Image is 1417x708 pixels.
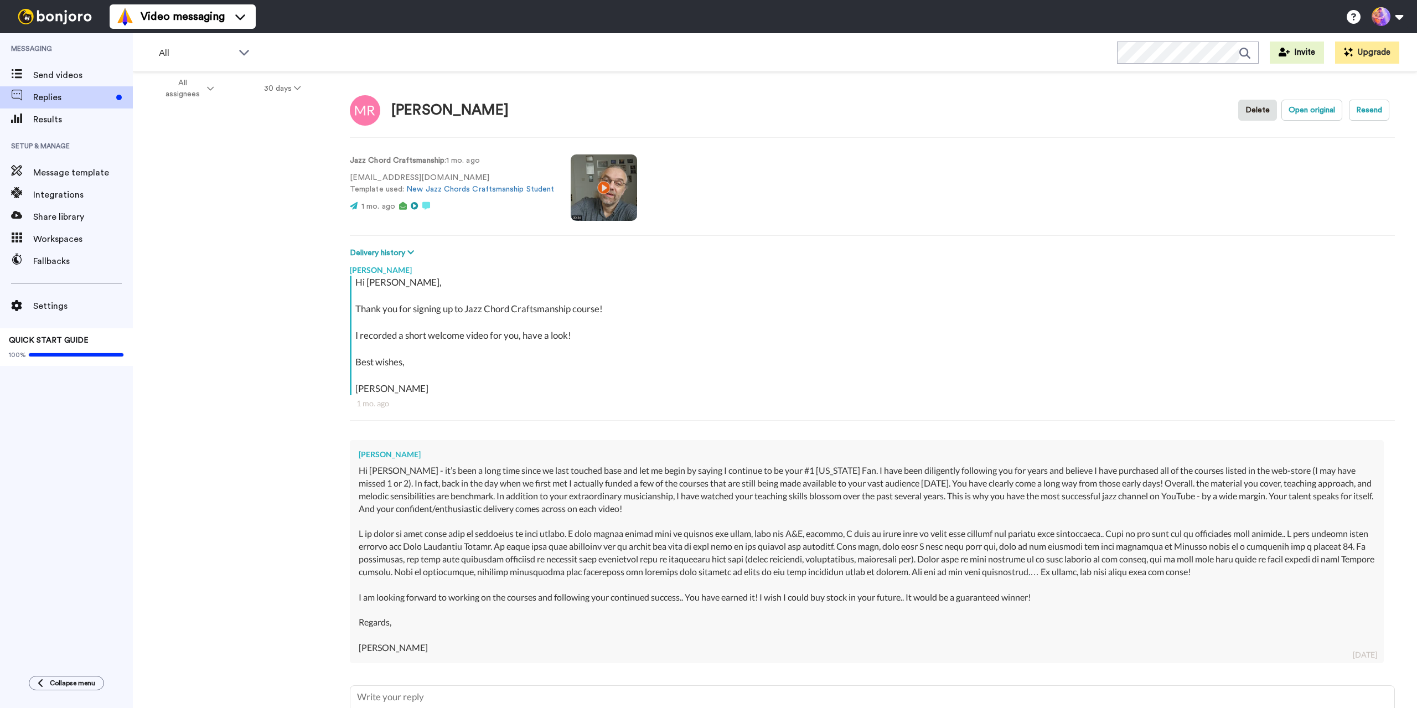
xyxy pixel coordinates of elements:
p: [EMAIL_ADDRESS][DOMAIN_NAME] Template used: [350,172,554,195]
button: Upgrade [1335,42,1399,64]
span: Share library [33,210,133,224]
span: 100% [9,350,26,359]
button: Delivery history [350,247,417,259]
div: 1 mo. ago [356,398,1388,409]
button: Resend [1349,100,1389,121]
span: Fallbacks [33,255,133,268]
img: bj-logo-header-white.svg [13,9,96,24]
img: vm-color.svg [116,8,134,25]
button: All assignees [135,73,239,104]
button: Invite [1270,42,1324,64]
span: Integrations [33,188,133,201]
button: Open original [1281,100,1342,121]
span: All [159,46,233,60]
span: Send videos [33,69,133,82]
a: New Jazz Chords Craftsmanship Student [406,185,554,193]
div: Hi [PERSON_NAME], Thank you for signing up to Jazz Chord Craftsmanship course! I recorded a short... [355,276,1392,395]
div: [PERSON_NAME] [359,449,1375,460]
div: [PERSON_NAME] [391,102,509,118]
span: Message template [33,166,133,179]
span: Results [33,113,133,126]
span: 1 mo. ago [361,203,395,210]
span: Workspaces [33,232,133,246]
strong: Jazz Chord Craftsmanship [350,157,444,164]
span: Replies [33,91,112,104]
div: Hi [PERSON_NAME] - it’s been a long time since we last touched base and let me begin by saying I ... [359,464,1375,654]
span: Settings [33,299,133,313]
div: [DATE] [1353,649,1377,660]
span: Collapse menu [50,679,95,688]
span: All assignees [160,77,205,100]
button: Collapse menu [29,676,104,690]
button: Delete [1238,100,1277,121]
span: Video messaging [141,9,225,24]
button: 30 days [239,79,326,99]
span: QUICK START GUIDE [9,337,89,344]
div: [PERSON_NAME] [350,259,1395,276]
img: Image of Michael Rich [350,95,380,126]
p: : 1 mo. ago [350,155,554,167]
